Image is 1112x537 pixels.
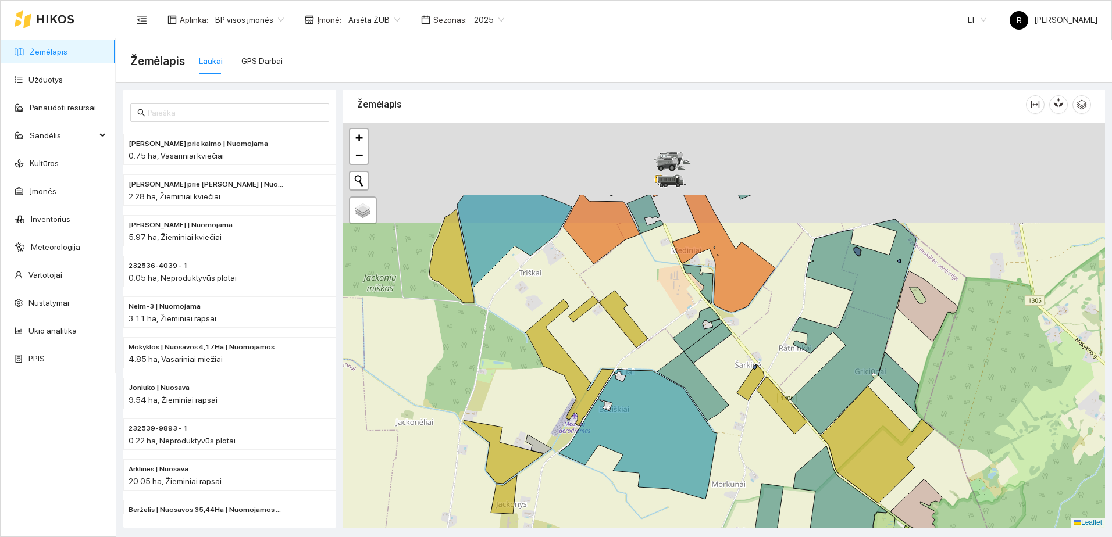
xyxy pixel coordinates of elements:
[1017,11,1022,30] span: R
[129,342,284,353] span: Mokyklos | Nuosavos 4,17Ha | Nuomojamos 0,68Ha
[1074,518,1102,527] a: Leaflet
[28,298,69,307] a: Nustatymai
[30,47,67,56] a: Žemėlapis
[129,260,188,271] span: 232536-4039 - 1
[433,13,467,26] span: Sezonas :
[350,129,368,146] a: Zoom in
[350,146,368,164] a: Zoom out
[28,75,63,84] a: Užduotys
[30,124,96,147] span: Sandėlis
[30,159,59,168] a: Kultūros
[129,395,218,404] span: 9.54 ha, Žieminiai rapsai
[129,192,220,201] span: 2.28 ha, Žieminiai kviečiai
[130,52,185,70] span: Žemėlapis
[129,504,284,515] span: Berželis | Nuosavos 35,44Ha | Nuomojamos 30,25Ha
[129,273,237,282] span: 0.05 ha, Neproduktyvūs plotai
[137,15,147,25] span: menu-fold
[129,464,188,475] span: Arklinės | Nuosava
[241,55,283,67] div: GPS Darbai
[129,220,233,231] span: Ginaičių Valiaus | Nuomojama
[348,11,400,28] span: Arsėta ŽŪB
[129,151,224,160] span: 0.75 ha, Vasariniai kviečiai
[129,436,236,445] span: 0.22 ha, Neproduktyvūs plotai
[129,314,216,323] span: 3.11 ha, Žieminiai rapsai
[148,106,322,119] input: Paieška
[137,109,145,117] span: search
[129,382,190,393] span: Joniuko | Nuosava
[305,15,314,24] span: shop
[28,354,45,363] a: PPIS
[421,15,430,24] span: calendar
[968,11,986,28] span: LT
[199,55,223,67] div: Laukai
[474,11,504,28] span: 2025
[167,15,177,24] span: layout
[129,477,222,486] span: 20.05 ha, Žieminiai rapsai
[1010,15,1097,24] span: [PERSON_NAME]
[129,138,268,149] span: Rolando prie kaimo | Nuomojama
[28,326,77,335] a: Ūkio analitika
[180,13,208,26] span: Aplinka :
[129,232,222,242] span: 5.97 ha, Žieminiai kviečiai
[31,214,70,224] a: Inventorius
[129,423,188,434] span: 232539-9893 - 1
[1026,95,1045,114] button: column-width
[28,270,62,280] a: Vartotojai
[355,130,363,145] span: +
[130,8,154,31] button: menu-fold
[129,301,201,312] span: Neim-3 | Nuomojama
[317,13,341,26] span: Įmonė :
[129,355,223,364] span: 4.85 ha, Vasariniai miežiai
[30,103,96,112] a: Panaudoti resursai
[350,198,376,223] a: Layers
[215,11,284,28] span: BP visos įmonės
[350,172,368,189] button: Initiate a new search
[31,242,80,252] a: Meteorologija
[30,187,56,196] a: Įmonės
[129,179,284,190] span: Rolando prie Valės | Nuosava
[355,148,363,162] span: −
[1027,100,1044,109] span: column-width
[357,88,1026,121] div: Žemėlapis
